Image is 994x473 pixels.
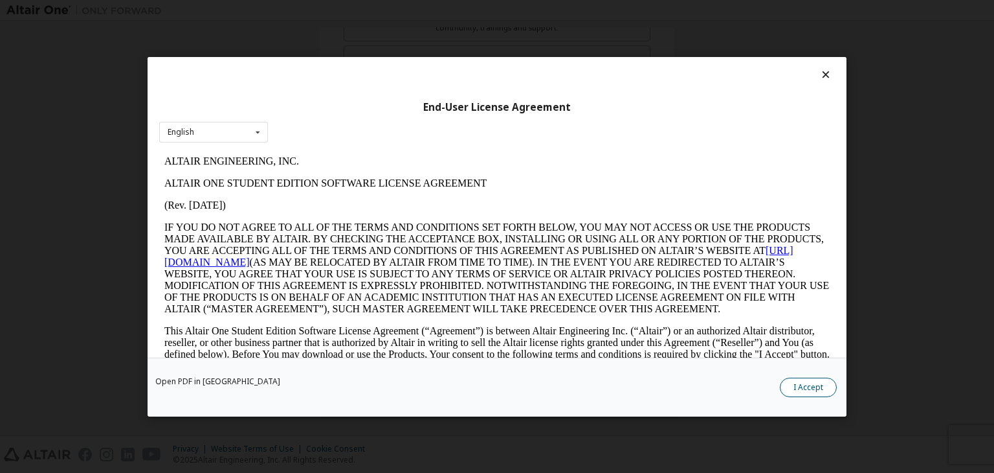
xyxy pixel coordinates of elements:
p: ALTAIR ONE STUDENT EDITION SOFTWARE LICENSE AGREEMENT [5,27,670,39]
p: (Rev. [DATE]) [5,49,670,61]
a: [URL][DOMAIN_NAME] [5,95,634,117]
div: End-User License Agreement [159,100,835,113]
a: Open PDF in [GEOGRAPHIC_DATA] [155,378,280,386]
p: This Altair One Student Edition Software License Agreement (“Agreement”) is between Altair Engine... [5,175,670,222]
p: IF YOU DO NOT AGREE TO ALL OF THE TERMS AND CONDITIONS SET FORTH BELOW, YOU MAY NOT ACCESS OR USE... [5,71,670,165]
p: ALTAIR ENGINEERING, INC. [5,5,670,17]
div: English [168,128,194,136]
button: I Accept [780,378,837,397]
